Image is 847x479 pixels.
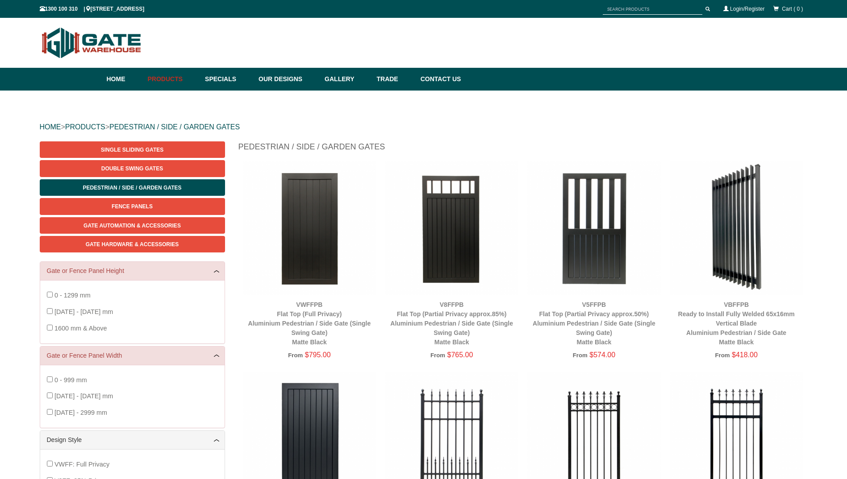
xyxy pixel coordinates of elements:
a: VBFFPBReady to Install Fully Welded 65x16mm Vertical BladeAluminium Pedestrian / Side GateMatte B... [678,301,795,346]
span: Gate Hardware & Accessories [86,241,179,248]
a: Contact Us [416,68,461,91]
img: VBFFPB - Ready to Install Fully Welded 65x16mm Vertical Blade - Aluminium Pedestrian / Side Gate ... [670,161,803,295]
span: $574.00 [589,351,615,359]
a: Gate or Fence Panel Height [47,266,218,276]
a: Gallery [320,68,372,91]
a: Single Sliding Gates [40,141,225,158]
input: SEARCH PRODUCTS [603,4,702,15]
a: Specials [200,68,254,91]
span: From [430,352,445,359]
span: Gate Automation & Accessories [83,223,181,229]
a: HOME [40,123,61,131]
a: VWFFPBFlat Top (Full Privacy)Aluminium Pedestrian / Side Gate (Single Swing Gate)Matte Black [248,301,371,346]
a: Double Swing Gates [40,160,225,177]
a: Gate Hardware & Accessories [40,236,225,252]
span: VWFF: Full Privacy [54,461,109,468]
span: Cart ( 0 ) [782,6,803,12]
span: From [573,352,588,359]
span: From [288,352,303,359]
img: VWFFPB - Flat Top (Full Privacy) - Aluminium Pedestrian / Side Gate (Single Swing Gate) - Matte B... [243,161,376,295]
span: Double Swing Gates [101,165,163,172]
a: Products [143,68,201,91]
img: V8FFPB - Flat Top (Partial Privacy approx.85%) - Aluminium Pedestrian / Side Gate (Single Swing G... [385,161,518,295]
img: Gate Warehouse [40,22,144,63]
span: Fence Panels [112,203,153,210]
a: Trade [372,68,416,91]
span: Pedestrian / Side / Garden Gates [83,185,181,191]
a: Gate or Fence Panel Width [47,351,218,360]
a: Our Designs [254,68,320,91]
span: $418.00 [732,351,758,359]
span: [DATE] - [DATE] mm [54,392,113,400]
span: Single Sliding Gates [101,147,163,153]
a: Login/Register [730,6,764,12]
a: V5FFPBFlat Top (Partial Privacy approx.50%)Aluminium Pedestrian / Side Gate (Single Swing Gate)Ma... [533,301,655,346]
a: Home [107,68,143,91]
a: V8FFPBFlat Top (Partial Privacy approx.85%)Aluminium Pedestrian / Side Gate (Single Swing Gate)Ma... [390,301,513,346]
span: 0 - 999 mm [54,376,87,384]
div: > > [40,113,808,141]
a: PRODUCTS [65,123,105,131]
span: [DATE] - [DATE] mm [54,308,113,315]
span: From [715,352,730,359]
img: V5FFPB - Flat Top (Partial Privacy approx.50%) - Aluminium Pedestrian / Side Gate (Single Swing G... [527,161,661,295]
a: Pedestrian / Side / Garden Gates [40,179,225,196]
span: $765.00 [447,351,473,359]
a: Design Style [47,435,218,445]
a: PEDESTRIAN / SIDE / GARDEN GATES [109,123,240,131]
span: 1300 100 310 | [STREET_ADDRESS] [40,6,145,12]
span: 1600 mm & Above [54,325,107,332]
span: [DATE] - 2999 mm [54,409,107,416]
span: $795.00 [305,351,331,359]
a: Gate Automation & Accessories [40,217,225,234]
span: 0 - 1299 mm [54,292,91,299]
h1: Pedestrian / Side / Garden Gates [238,141,808,157]
a: Fence Panels [40,198,225,215]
